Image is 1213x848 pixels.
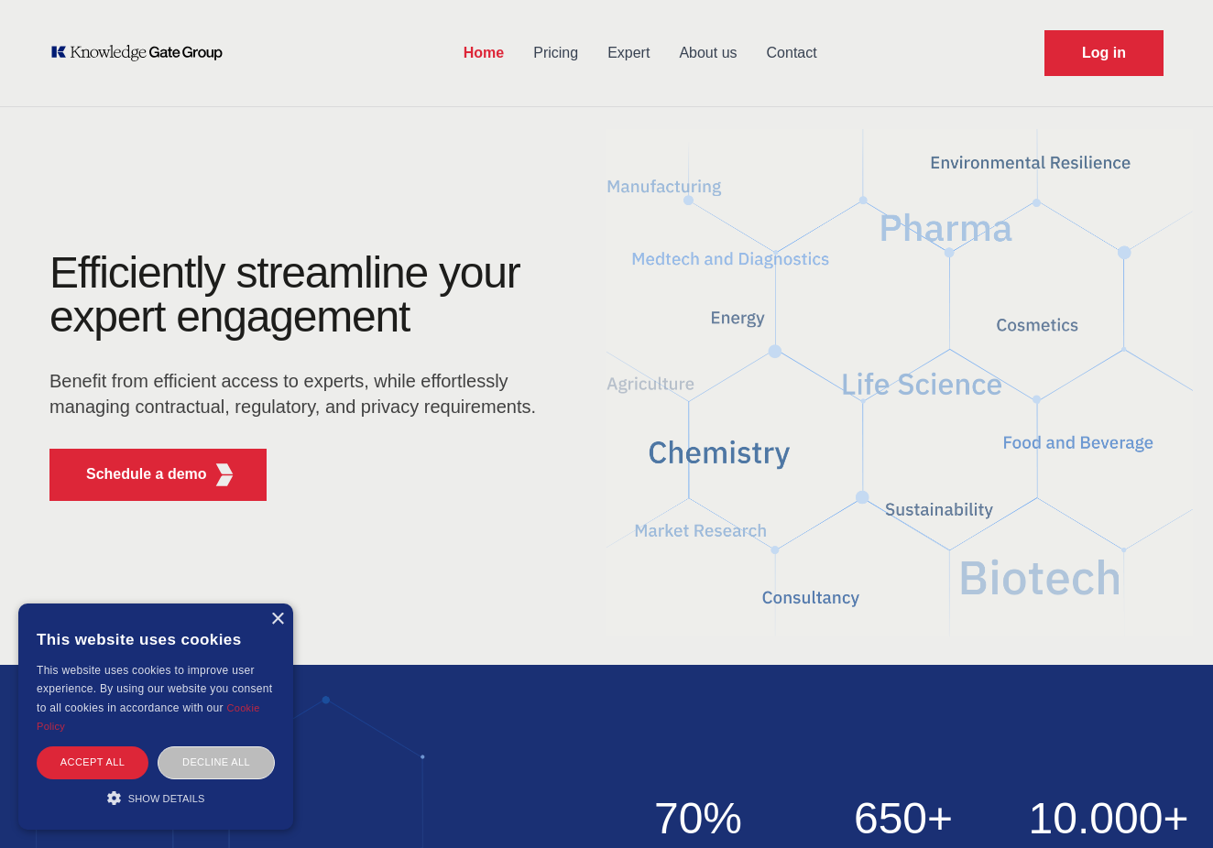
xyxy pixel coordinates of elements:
img: KGG Fifth Element RED [606,119,1193,647]
h2: 650+ [812,797,995,841]
h2: 10.000+ [1017,797,1200,841]
a: Request Demo [1044,30,1164,76]
img: KGG Fifth Element RED [213,463,236,486]
a: About us [664,29,751,77]
p: Benefit from efficient access to experts, while effortlessly managing contractual, regulatory, an... [49,368,548,419]
h2: 70% [606,797,790,841]
div: Show details [37,788,275,807]
a: KOL Knowledge Platform: Talk to Key External Experts (KEE) [49,44,235,62]
a: Expert [593,29,664,77]
a: Cookie Policy [37,702,260,732]
a: Home [449,29,519,77]
a: Pricing [519,29,593,77]
div: Decline all [158,746,275,778]
h1: Efficiently streamline your expert engagement [49,248,520,341]
p: Schedule a demo [86,463,207,485]
a: Contact [752,29,832,77]
span: This website uses cookies to improve user experience. By using our website you consent to all coo... [37,664,272,714]
div: Accept all [37,746,148,778]
button: Schedule a demoKGG Fifth Element RED [49,449,267,501]
span: Show details [128,793,205,804]
div: Close [270,613,284,626]
div: This website uses cookies [37,617,275,661]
